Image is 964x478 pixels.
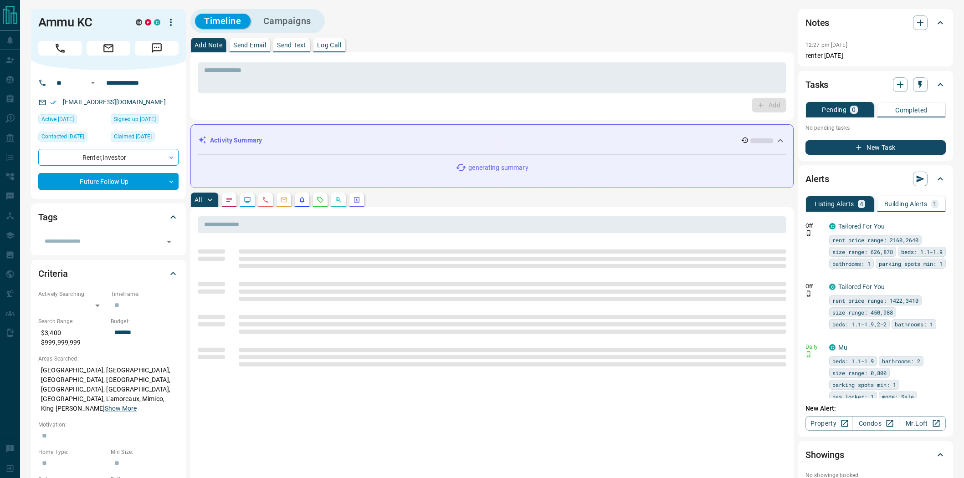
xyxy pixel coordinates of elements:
div: mrloft.ca [136,19,142,25]
p: 4 [860,201,863,207]
div: Tasks [805,74,946,96]
div: Thu Aug 14 2025 [38,114,106,127]
span: Signed up [DATE] [114,115,156,124]
p: generating summary [468,163,528,173]
svg: Calls [262,196,269,203]
span: mode: Sale [882,392,914,401]
span: bathrooms: 2 [882,356,920,366]
p: Log Call [317,42,341,48]
p: Budget: [111,317,179,325]
svg: Notes [226,196,233,203]
div: Tue Mar 28 2017 [111,114,179,127]
p: Listing Alerts [815,201,854,207]
div: condos.ca [829,344,836,351]
span: beds: 1.1-1.9 [832,356,874,366]
a: Tailored For You [838,283,885,290]
p: Home Type: [38,448,106,456]
p: No pending tasks [805,121,946,135]
p: 12:27 pm [DATE] [805,42,847,48]
p: Off [805,222,824,230]
div: Future Follow Up [38,173,179,190]
span: bathrooms: 1 [832,259,871,268]
p: [GEOGRAPHIC_DATA], [GEOGRAPHIC_DATA], [GEOGRAPHIC_DATA], [GEOGRAPHIC_DATA], [GEOGRAPHIC_DATA], [G... [38,363,179,416]
span: Call [38,41,82,56]
a: Property [805,416,852,431]
span: beds: 1.1-1.9,2-2 [832,320,887,329]
div: Criteria [38,263,179,285]
svg: Opportunities [335,196,342,203]
div: Activity Summary [198,132,786,149]
button: Open [163,235,175,248]
h2: Criteria [38,266,68,281]
p: Activity Summary [210,136,262,145]
p: All [195,197,202,203]
a: Mu [838,344,847,351]
h1: Ammu KC [38,15,122,30]
button: Show More [105,404,137,413]
svg: Emails [280,196,287,203]
button: Campaigns [254,14,320,29]
span: bathrooms: 1 [895,320,933,329]
p: 1 [933,201,937,207]
span: beds: 1.1-1.9 [901,247,943,256]
span: Contacted [DATE] [41,132,84,141]
h2: Tags [38,210,57,224]
div: Showings [805,444,946,466]
p: Send Email [233,42,266,48]
h2: Notes [805,15,829,30]
span: size range: 450,988 [832,308,893,317]
div: property.ca [145,19,151,25]
p: Areas Searched: [38,355,179,363]
span: Claimed [DATE] [114,132,152,141]
p: $3,400 - $999,999,999 [38,325,106,350]
svg: Push Notification Only [805,290,812,297]
a: Condos [852,416,899,431]
svg: Agent Actions [353,196,360,203]
div: condos.ca [154,19,160,25]
div: Notes [805,12,946,34]
p: Off [805,282,824,290]
div: Renter , Investor [38,149,179,166]
h2: Alerts [805,172,829,186]
p: Min Size: [111,448,179,456]
svg: Email Verified [50,99,56,106]
span: has locker: 1 [832,392,874,401]
p: 0 [852,107,856,113]
div: condos.ca [829,223,836,229]
button: Open [87,77,98,88]
svg: Requests [317,196,324,203]
p: Add Note [195,42,222,48]
div: condos.ca [829,284,836,290]
p: Send Text [277,42,306,48]
span: size range: 0,800 [832,368,887,377]
svg: Listing Alerts [298,196,306,203]
p: Pending [822,107,846,113]
span: Active [DATE] [41,115,74,124]
span: size range: 626,878 [832,247,893,256]
a: [EMAIL_ADDRESS][DOMAIN_NAME] [63,98,166,106]
p: Search Range: [38,317,106,325]
span: rent price range: 2160,2640 [832,235,918,244]
div: Tags [38,206,179,228]
p: New Alert: [805,404,946,413]
div: Wed May 31 2023 [38,132,106,144]
span: rent price range: 1422,3410 [832,296,918,305]
p: Completed [895,107,928,113]
span: Email [87,41,130,56]
span: parking spots min: 1 [832,380,896,389]
p: Daily [805,343,824,351]
svg: Push Notification Only [805,230,812,236]
span: Message [135,41,179,56]
a: Mr.Loft [899,416,946,431]
button: Timeline [195,14,251,29]
svg: Push Notification Only [805,351,812,357]
span: parking spots min: 1 [879,259,943,268]
button: New Task [805,140,946,155]
a: Tailored For You [838,223,885,230]
p: Motivation: [38,421,179,429]
p: Timeframe: [111,290,179,298]
p: Building Alerts [884,201,928,207]
svg: Lead Browsing Activity [244,196,251,203]
div: Alerts [805,168,946,190]
p: renter [DATE] [805,51,946,61]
